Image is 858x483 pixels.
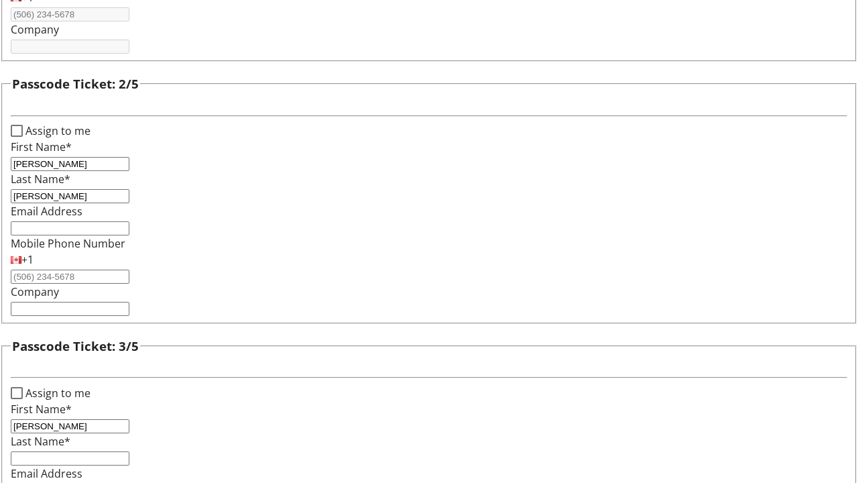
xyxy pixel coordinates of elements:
[11,270,129,284] input: (506) 234-5678
[23,123,90,139] label: Assign to me
[11,402,72,417] label: First Name*
[11,466,82,481] label: Email Address
[11,284,59,299] label: Company
[11,434,70,449] label: Last Name*
[11,7,129,21] input: (506) 234-5678
[12,337,139,356] h3: Passcode Ticket: 3/5
[11,236,125,251] label: Mobile Phone Number
[11,204,82,219] label: Email Address
[12,74,139,93] h3: Passcode Ticket: 2/5
[23,385,90,401] label: Assign to me
[11,140,72,154] label: First Name*
[11,22,59,37] label: Company
[11,172,70,186] label: Last Name*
